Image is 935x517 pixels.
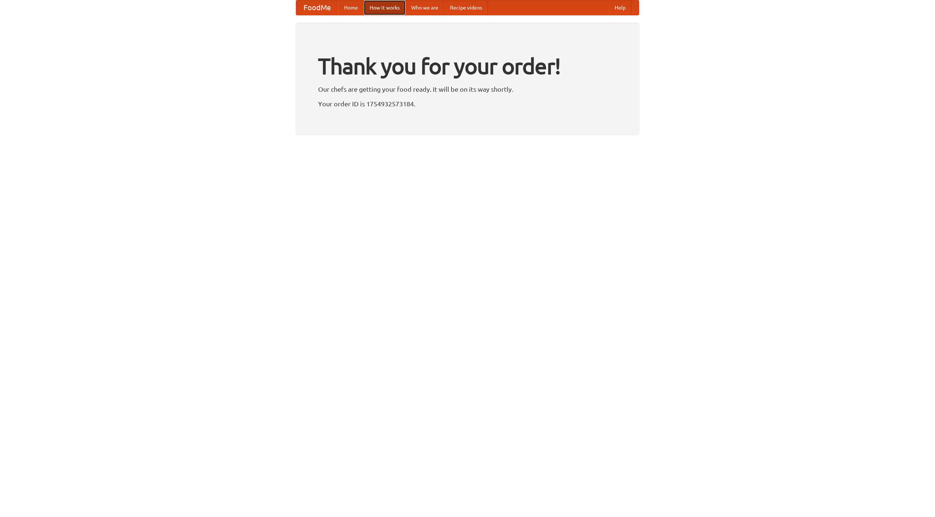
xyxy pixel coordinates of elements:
[318,49,617,84] h1: Thank you for your order!
[405,0,444,15] a: Who we are
[609,0,631,15] a: Help
[318,98,617,109] p: Your order ID is 1754932573184.
[364,0,405,15] a: How it works
[338,0,364,15] a: Home
[318,84,617,95] p: Our chefs are getting your food ready. It will be on its way shortly.
[444,0,488,15] a: Recipe videos
[296,0,338,15] a: FoodMe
